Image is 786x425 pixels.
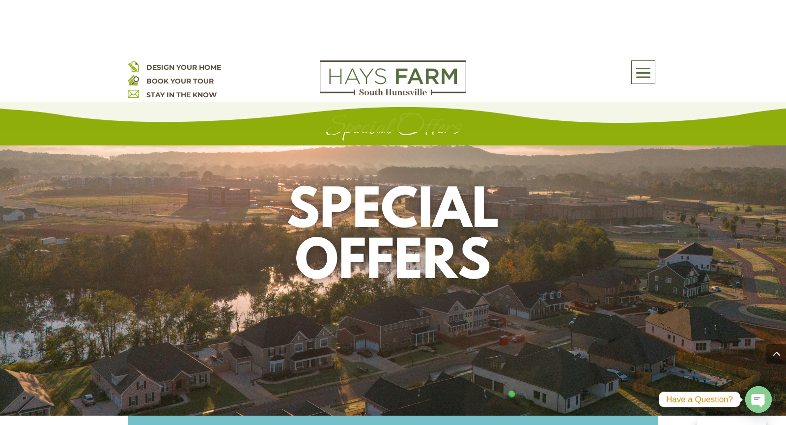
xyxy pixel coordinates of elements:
a: DESIGN YOUR HOME [146,63,221,72]
img: Logo [320,60,466,96]
img: design your home [128,60,139,72]
a: hays farm homes huntsville development [320,89,466,98]
a: BOOK YOUR TOUR [146,77,214,85]
img: book your home tour [128,74,139,85]
a: STAY IN THE KNOW [146,90,217,99]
